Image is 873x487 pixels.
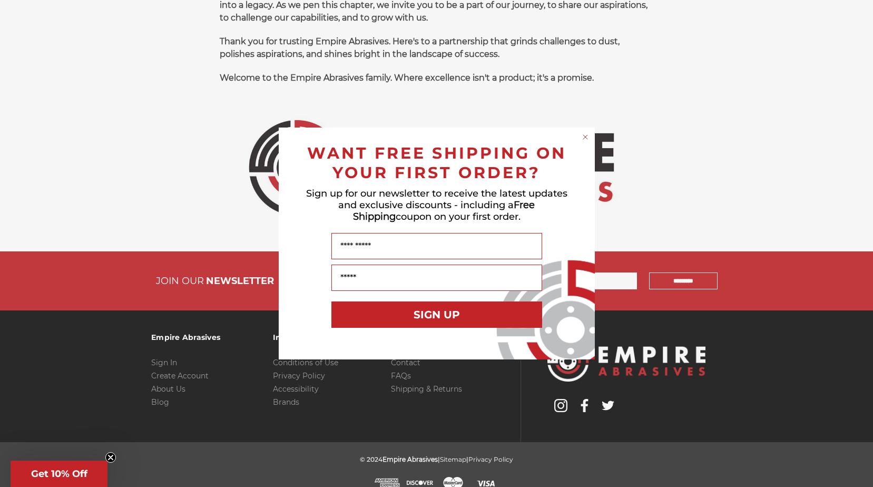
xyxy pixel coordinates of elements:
span: Sign up for our newsletter to receive the latest updates and exclusive discounts - including a co... [306,188,567,222]
button: Close dialog [580,132,591,142]
span: Get 10% Off [31,468,87,480]
div: Get 10% OffClose teaser [11,461,107,487]
span: Free Shipping [353,199,535,222]
button: SIGN UP [331,301,542,328]
button: Close teaser [105,452,116,463]
span: WANT FREE SHIPPING ON YOUR FIRST ORDER? [307,143,566,182]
